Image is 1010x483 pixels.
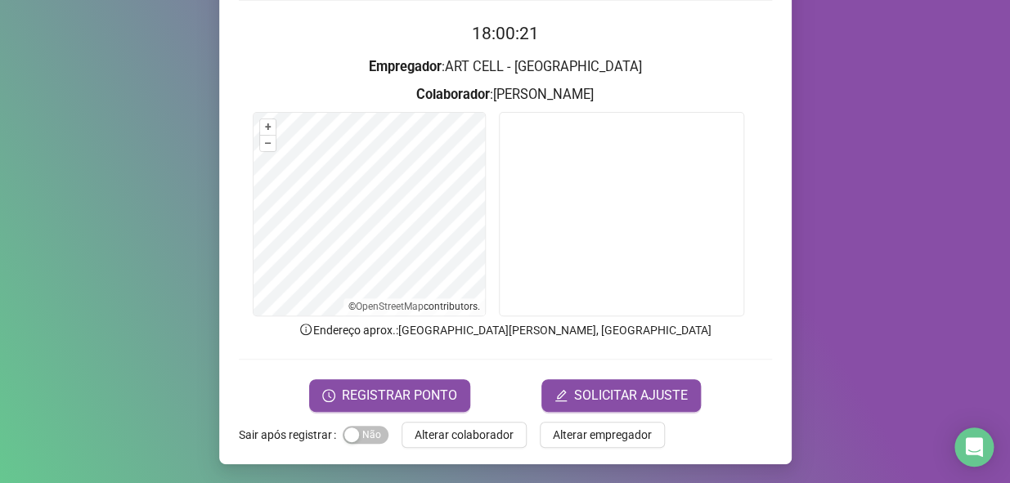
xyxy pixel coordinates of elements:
span: clock-circle [322,389,335,402]
p: Endereço aprox. : [GEOGRAPHIC_DATA][PERSON_NAME], [GEOGRAPHIC_DATA] [239,321,772,339]
h3: : ART CELL - [GEOGRAPHIC_DATA] [239,56,772,78]
strong: Empregador [369,59,442,74]
strong: Colaborador [416,87,490,102]
h3: : [PERSON_NAME] [239,84,772,105]
button: + [260,119,276,135]
span: REGISTRAR PONTO [342,386,457,405]
div: Open Intercom Messenger [954,427,994,467]
button: Alterar colaborador [402,422,527,448]
label: Sair após registrar [239,422,343,448]
button: Alterar empregador [540,422,665,448]
span: edit [554,389,568,402]
span: Alterar empregador [553,426,652,444]
a: OpenStreetMap [356,301,424,312]
button: editSOLICITAR AJUSTE [541,379,701,412]
span: SOLICITAR AJUSTE [574,386,688,405]
button: – [260,136,276,151]
span: info-circle [299,322,313,337]
time: 18:00:21 [472,24,539,43]
span: Alterar colaborador [415,426,514,444]
li: © contributors. [348,301,480,312]
button: REGISTRAR PONTO [309,379,470,412]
